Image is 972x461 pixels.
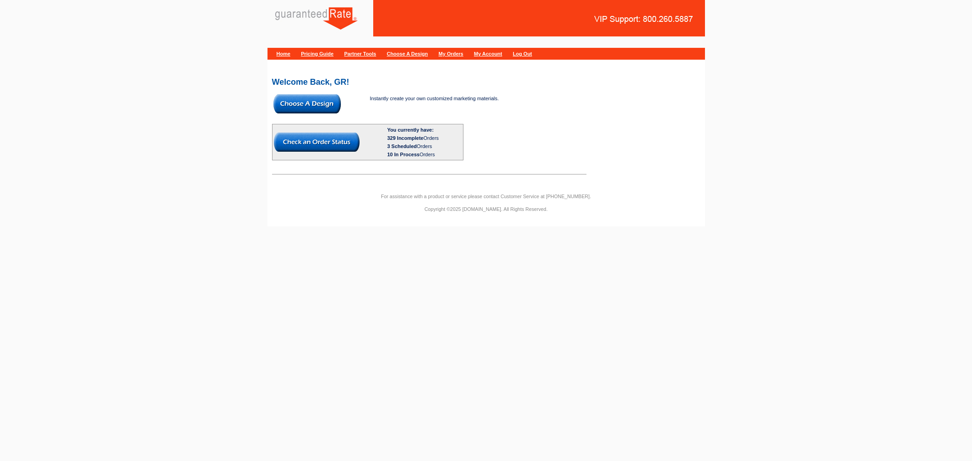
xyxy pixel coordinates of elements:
a: Choose A Design [387,51,428,56]
a: Log Out [513,51,532,56]
p: Copyright ©2025 [DOMAIN_NAME]. All Rights Reserved. [267,205,705,213]
img: button-check-order-status.gif [274,133,360,152]
a: Pricing Guide [301,51,334,56]
span: 329 Incomplete [387,135,423,141]
p: For assistance with a product or service please contact Customer Service at [PHONE_NUMBER]. [267,192,705,200]
div: Orders Orders Orders [387,134,462,159]
a: Partner Tools [344,51,376,56]
a: My Orders [438,51,463,56]
a: My Account [474,51,502,56]
span: 10 In Process [387,152,420,157]
a: Home [277,51,291,56]
b: You currently have: [387,127,434,133]
span: 3 Scheduled [387,143,417,149]
img: button-choose-design.gif [273,94,341,113]
h2: Welcome Back, GR! [272,78,700,86]
span: Instantly create your own customized marketing materials. [370,96,499,101]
